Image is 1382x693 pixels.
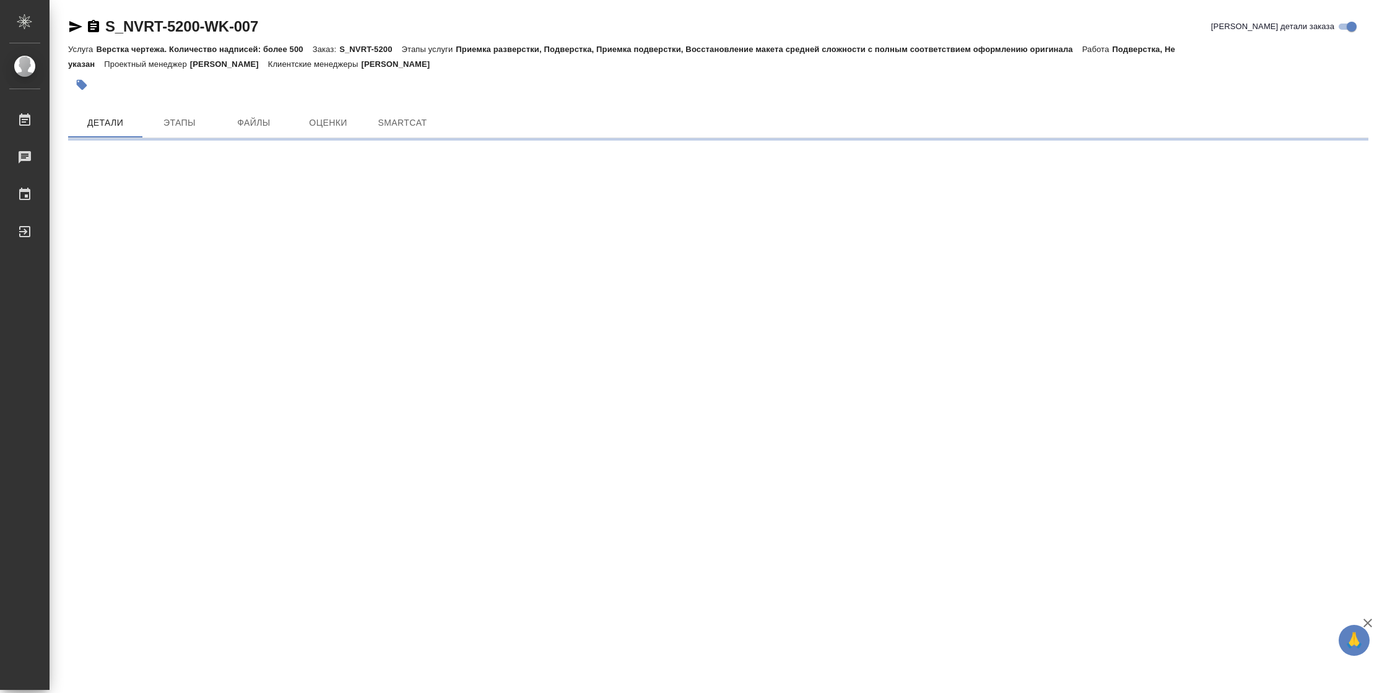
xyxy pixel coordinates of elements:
[456,45,1082,54] p: Приемка разверстки, Подверстка, Приемка подверстки, Восстановление макета средней сложности с пол...
[313,45,339,54] p: Заказ:
[1211,20,1334,33] span: [PERSON_NAME] детали заказа
[68,45,96,54] p: Услуга
[104,59,189,69] p: Проектный менеджер
[150,115,209,131] span: Этапы
[268,59,362,69] p: Клиентские менеджеры
[402,45,456,54] p: Этапы услуги
[105,18,258,35] a: S_NVRT-5200-WK-007
[86,19,101,34] button: Скопировать ссылку
[68,71,95,98] button: Добавить тэг
[373,115,432,131] span: SmartCat
[339,45,401,54] p: S_NVRT-5200
[190,59,268,69] p: [PERSON_NAME]
[1344,627,1365,653] span: 🙏
[96,45,312,54] p: Верстка чертежа. Количество надписей: более 500
[361,59,439,69] p: [PERSON_NAME]
[224,115,284,131] span: Файлы
[68,19,83,34] button: Скопировать ссылку для ЯМессенджера
[298,115,358,131] span: Оценки
[1082,45,1113,54] p: Работа
[1339,625,1370,656] button: 🙏
[76,115,135,131] span: Детали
